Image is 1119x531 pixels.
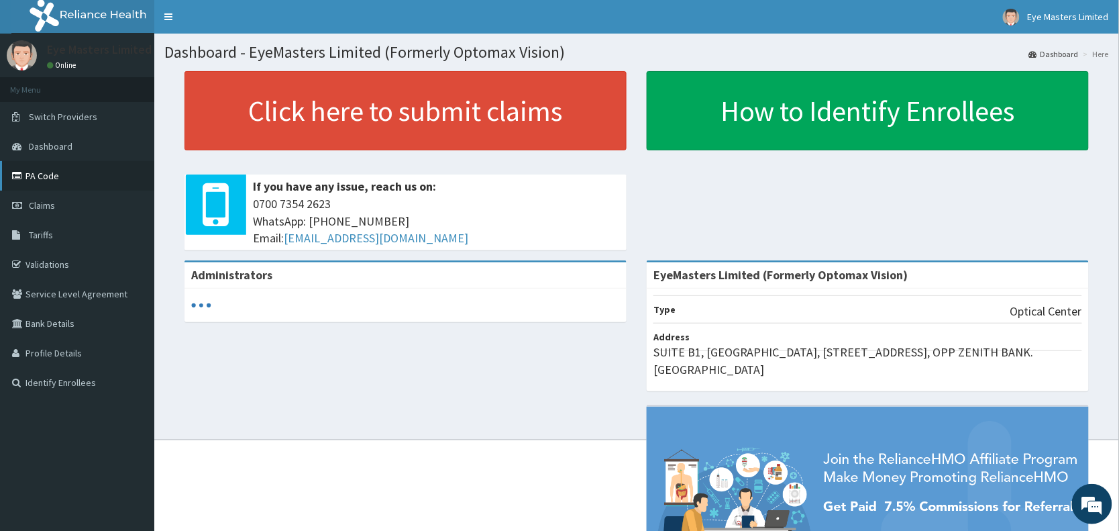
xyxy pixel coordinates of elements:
span: 0700 7354 2623 WhatsApp: [PHONE_NUMBER] Email: [253,195,620,247]
a: Online [47,60,79,70]
p: Eye Masters Limited [47,44,152,56]
b: If you have any issue, reach us on: [253,179,436,194]
svg: audio-loading [191,295,211,316]
b: Type [653,303,676,316]
a: Dashboard [1029,48,1079,60]
b: Administrators [191,267,272,283]
p: SUITE B1, [GEOGRAPHIC_DATA], [STREET_ADDRESS], OPP ZENITH BANK. [GEOGRAPHIC_DATA] [653,344,1082,378]
li: Here [1080,48,1109,60]
span: Dashboard [29,140,72,152]
b: Address [653,331,690,343]
span: Tariffs [29,229,53,241]
h1: Dashboard - EyeMasters Limited (Formerly Optomax Vision) [164,44,1109,61]
a: Click here to submit claims [184,71,627,150]
a: How to Identify Enrollees [647,71,1089,150]
img: User Image [1003,9,1020,26]
span: Switch Providers [29,111,97,123]
strong: EyeMasters Limited (Formerly Optomax Vision) [653,267,908,283]
a: [EMAIL_ADDRESS][DOMAIN_NAME] [284,230,468,246]
img: User Image [7,40,37,70]
span: Claims [29,199,55,211]
span: Eye Masters Limited [1028,11,1109,23]
p: Optical Center [1010,303,1082,320]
